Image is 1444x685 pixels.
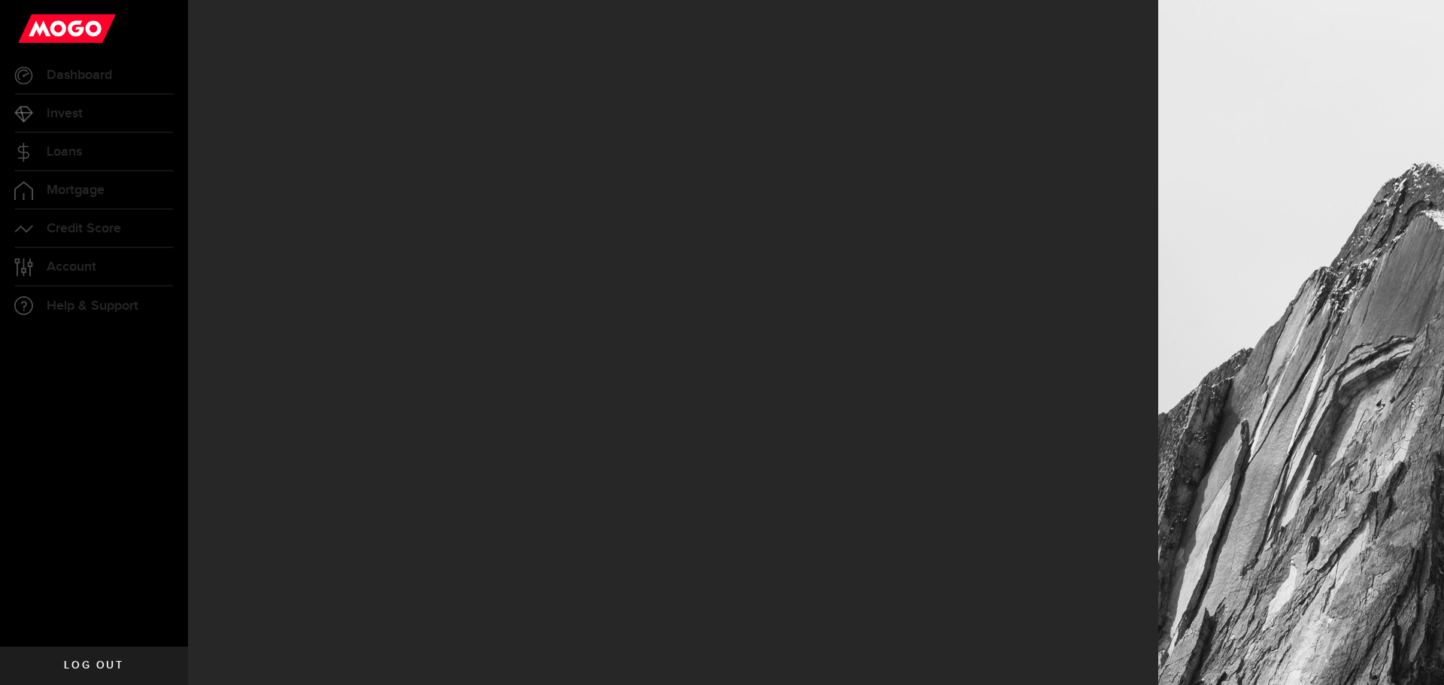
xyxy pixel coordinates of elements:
span: Log out [64,660,123,671]
span: Credit Score [47,222,121,235]
span: Mortgage [47,183,105,197]
span: Dashboard [47,68,112,82]
span: Help & Support [47,299,138,313]
span: Loans [47,145,82,159]
span: Invest [47,107,83,120]
span: Account [47,260,96,274]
